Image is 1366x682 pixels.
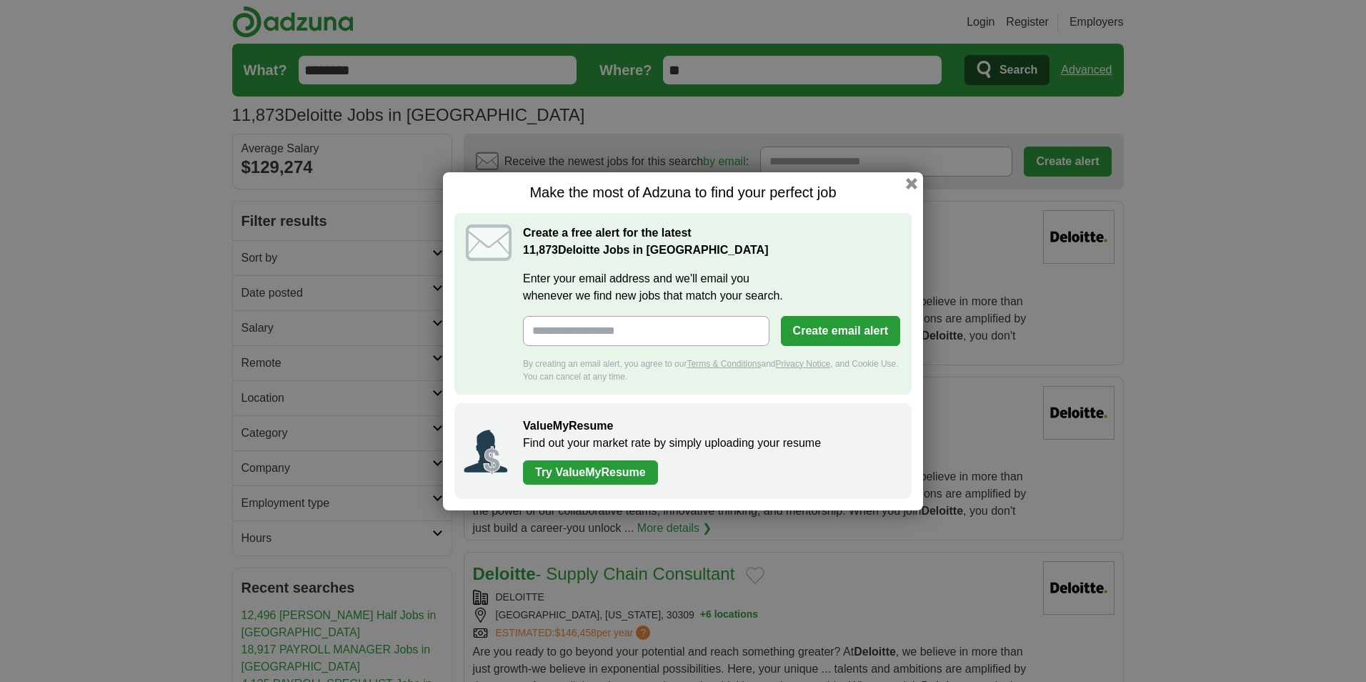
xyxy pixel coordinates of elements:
[523,242,558,259] span: 11,873
[523,224,900,259] h2: Create a free alert for the latest
[466,224,512,261] img: icon_email.svg
[454,184,912,202] h1: Make the most of Adzuna to find your perfect job
[523,270,900,305] label: Enter your email address and we'll email you whenever we find new jobs that match your search.
[523,460,658,485] a: Try ValueMyResume
[523,244,768,256] strong: Deloitte Jobs in [GEOGRAPHIC_DATA]
[523,417,897,435] h2: ValueMyResume
[776,359,831,369] a: Privacy Notice
[523,435,897,452] p: Find out your market rate by simply uploading your resume
[687,359,761,369] a: Terms & Conditions
[523,357,900,383] div: By creating an email alert, you agree to our and , and Cookie Use. You can cancel at any time.
[781,316,900,346] button: Create email alert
